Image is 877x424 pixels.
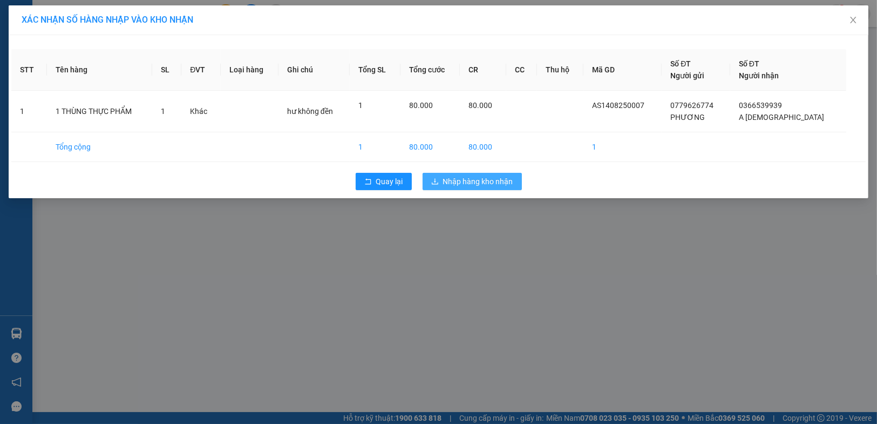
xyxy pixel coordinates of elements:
th: ĐVT [181,49,220,91]
td: 1 THÙNG THỰC PHẨM [47,91,153,132]
button: Close [838,5,868,36]
span: 80.000 [409,101,433,110]
td: 80.000 [460,132,506,162]
th: Tổng cước [400,49,460,91]
td: 1 [583,132,662,162]
td: 1 [350,132,400,162]
span: 0779626774 [670,101,713,110]
th: Tổng SL [350,49,400,91]
span: XÁC NHẬN SỐ HÀNG NHẬP VÀO KHO NHẬN [22,15,193,25]
b: GỬI : PV Trảng Bàng [13,78,148,96]
li: [STREET_ADDRESS][PERSON_NAME]. [GEOGRAPHIC_DATA], Tỉnh [GEOGRAPHIC_DATA] [101,26,451,40]
th: Loại hàng [221,49,278,91]
button: downloadNhập hàng kho nhận [423,173,522,190]
td: 1 [11,91,47,132]
span: rollback [364,178,372,186]
td: Tổng cộng [47,132,153,162]
span: close [849,16,858,24]
span: 80.000 [468,101,492,110]
span: AS1408250007 [592,101,644,110]
span: hư không đền [287,107,333,116]
li: Hotline: 1900 8153 [101,40,451,53]
span: Số ĐT [670,59,691,68]
th: Tên hàng [47,49,153,91]
span: Số ĐT [739,59,759,68]
button: rollbackQuay lại [356,173,412,190]
th: CR [460,49,506,91]
span: 1 [358,101,363,110]
th: Ghi chú [278,49,350,91]
span: PHƯƠNG [670,113,705,122]
td: Khác [181,91,220,132]
span: 0366539939 [739,101,782,110]
td: 80.000 [400,132,460,162]
span: Người nhận [739,71,779,80]
th: SL [152,49,181,91]
span: A [DEMOGRAPHIC_DATA] [739,113,824,122]
span: 1 [161,107,165,116]
th: Mã GD [583,49,662,91]
th: STT [11,49,47,91]
th: CC [506,49,537,91]
span: Quay lại [376,176,403,187]
span: Nhập hàng kho nhận [443,176,513,187]
span: download [431,178,439,186]
img: logo.jpg [13,14,67,68]
span: Người gửi [670,71,704,80]
th: Thu hộ [537,49,583,91]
